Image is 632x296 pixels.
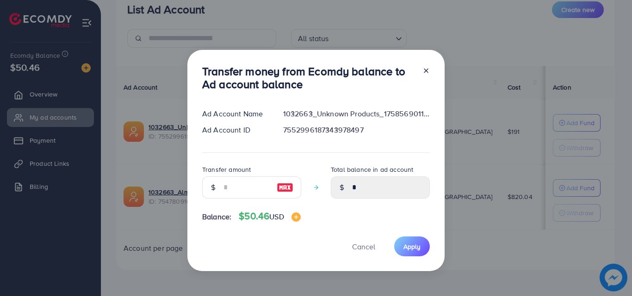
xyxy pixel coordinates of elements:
[276,109,437,119] div: 1032663_Unknown Products_1758569011676
[276,125,437,135] div: 7552996187343978497
[202,165,251,174] label: Transfer amount
[195,109,276,119] div: Ad Account Name
[239,211,300,222] h4: $50.46
[394,236,430,256] button: Apply
[403,242,421,251] span: Apply
[269,211,284,222] span: USD
[202,211,231,222] span: Balance:
[341,236,387,256] button: Cancel
[352,242,375,252] span: Cancel
[331,165,413,174] label: Total balance in ad account
[202,65,415,91] h3: Transfer money from Ecomdy balance to Ad account balance
[195,125,276,135] div: Ad Account ID
[291,212,301,222] img: image
[277,182,293,193] img: image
